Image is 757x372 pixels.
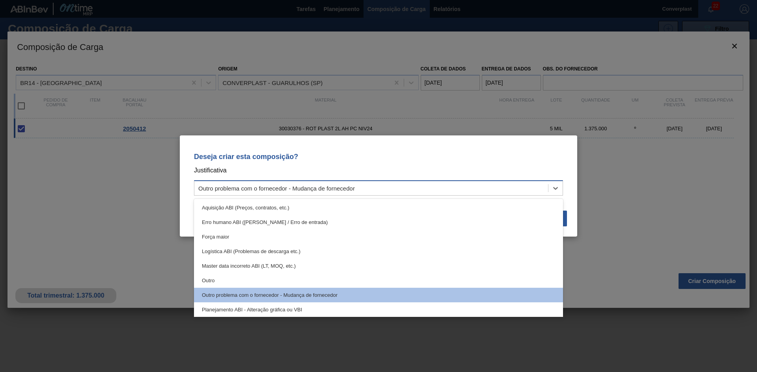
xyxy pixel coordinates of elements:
font: Outro problema com o fornecedor - Mudança de fornecedor [198,185,355,192]
font: Justificativa [194,167,227,174]
div: Outro [194,273,563,288]
div: Outro problema com o fornecedor - Mudança de fornecedor [194,288,563,302]
div: Aquisição ABI (Preços, contratos, etc.) [194,200,563,215]
div: Erro humano ABI ([PERSON_NAME] / Erro de entrada) [194,215,563,229]
div: Master data incorreto ABI (LT, MOQ, etc.) [194,259,563,273]
div: Logística ABI (Problemas de descarga etc.) [194,244,563,259]
div: Planejamento ABI - Alteração gráfica ou VBI [194,302,563,317]
div: Força maior [194,229,563,244]
font: Deseja criar esta composição? [194,153,298,161]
